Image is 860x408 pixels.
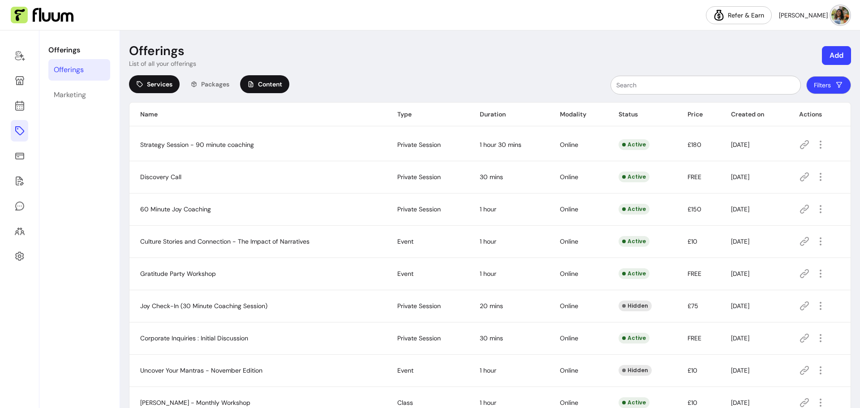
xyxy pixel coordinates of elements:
[560,302,578,310] span: Online
[560,141,578,149] span: Online
[831,6,849,24] img: avatar
[480,205,496,213] span: 1 hour
[560,334,578,342] span: Online
[11,7,73,24] img: Fluum Logo
[788,103,851,126] th: Actions
[11,195,28,217] a: My Messages
[619,204,649,215] div: Active
[129,59,196,68] p: List of all your offerings
[11,120,28,142] a: Offerings
[731,173,749,181] span: [DATE]
[48,45,110,56] p: Offerings
[397,334,441,342] span: Private Session
[560,237,578,245] span: Online
[731,205,749,213] span: [DATE]
[560,366,578,374] span: Online
[480,141,521,149] span: 1 hour 30 mins
[387,103,469,126] th: Type
[677,103,720,126] th: Price
[688,334,701,342] span: FREE
[688,302,698,310] span: £75
[688,270,701,278] span: FREE
[480,399,496,407] span: 1 hour
[731,334,749,342] span: [DATE]
[140,270,216,278] span: Gratitude Party Workshop
[619,268,649,279] div: Active
[731,366,749,374] span: [DATE]
[560,205,578,213] span: Online
[688,366,697,374] span: £10
[806,76,851,94] button: Filters
[619,397,649,408] div: Active
[140,302,267,310] span: Joy Check-In (30 Minute Coaching Session)
[688,237,697,245] span: £10
[258,80,282,89] span: Content
[140,399,250,407] span: [PERSON_NAME] - Monthly Workshop
[480,334,503,342] span: 30 mins
[397,302,441,310] span: Private Session
[706,6,772,24] a: Refer & Earn
[129,103,387,126] th: Name
[11,95,28,116] a: Calendar
[731,270,749,278] span: [DATE]
[11,145,28,167] a: Sales
[608,103,677,126] th: Status
[397,205,441,213] span: Private Session
[619,365,652,376] div: Hidden
[720,103,788,126] th: Created on
[688,141,701,149] span: £180
[11,245,28,267] a: Settings
[480,270,496,278] span: 1 hour
[779,6,849,24] button: avatar[PERSON_NAME]
[688,173,701,181] span: FREE
[480,302,503,310] span: 20 mins
[54,90,86,100] div: Marketing
[140,334,248,342] span: Corporate Inquiries : Initial Discussion
[560,399,578,407] span: Online
[140,173,181,181] span: Discovery Call
[619,139,649,150] div: Active
[397,399,413,407] span: Class
[140,141,254,149] span: Strategy Session - 90 minute coaching
[140,205,211,213] span: 60 Minute Joy Coaching
[619,301,652,311] div: Hidden
[731,141,749,149] span: [DATE]
[48,59,110,81] a: Offerings
[54,64,84,75] div: Offerings
[480,237,496,245] span: 1 hour
[397,141,441,149] span: Private Session
[619,172,649,182] div: Active
[619,236,649,247] div: Active
[11,220,28,242] a: Clients
[619,333,649,344] div: Active
[201,80,229,89] span: Packages
[140,366,262,374] span: Uncover Your Mantras - November Edition
[822,46,851,65] button: Add
[140,237,310,245] span: Culture Stories and Connection - The Impact of Narratives
[11,170,28,192] a: Forms
[549,103,608,126] th: Modality
[147,80,172,89] span: Services
[397,270,413,278] span: Event
[560,270,578,278] span: Online
[616,81,795,90] input: Search
[11,70,28,91] a: Storefront
[48,84,110,106] a: Marketing
[731,399,749,407] span: [DATE]
[731,237,749,245] span: [DATE]
[779,11,828,20] span: [PERSON_NAME]
[11,45,28,66] a: Home
[469,103,549,126] th: Duration
[397,173,441,181] span: Private Session
[688,399,697,407] span: £10
[480,173,503,181] span: 30 mins
[129,43,185,59] p: Offerings
[560,173,578,181] span: Online
[688,205,701,213] span: £150
[397,237,413,245] span: Event
[397,366,413,374] span: Event
[480,366,496,374] span: 1 hour
[731,302,749,310] span: [DATE]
